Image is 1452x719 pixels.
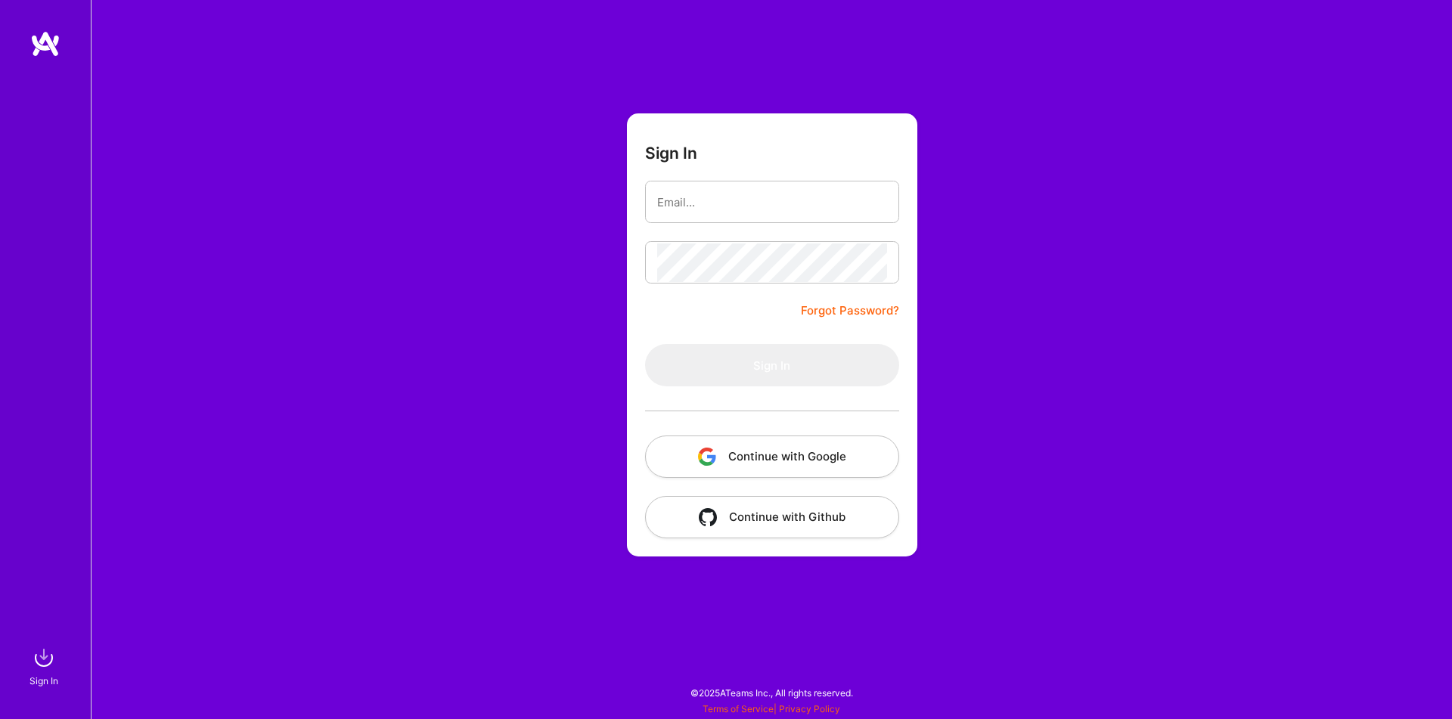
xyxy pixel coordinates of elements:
[801,302,899,320] a: Forgot Password?
[703,703,774,714] a: Terms of Service
[32,643,59,689] a: sign inSign In
[645,144,697,163] h3: Sign In
[645,496,899,538] button: Continue with Github
[30,30,60,57] img: logo
[29,643,59,673] img: sign in
[699,508,717,526] img: icon
[91,674,1452,711] div: © 2025 ATeams Inc., All rights reserved.
[645,344,899,386] button: Sign In
[703,703,840,714] span: |
[779,703,840,714] a: Privacy Policy
[29,673,58,689] div: Sign In
[698,448,716,466] img: icon
[645,435,899,478] button: Continue with Google
[657,183,887,222] input: Email...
